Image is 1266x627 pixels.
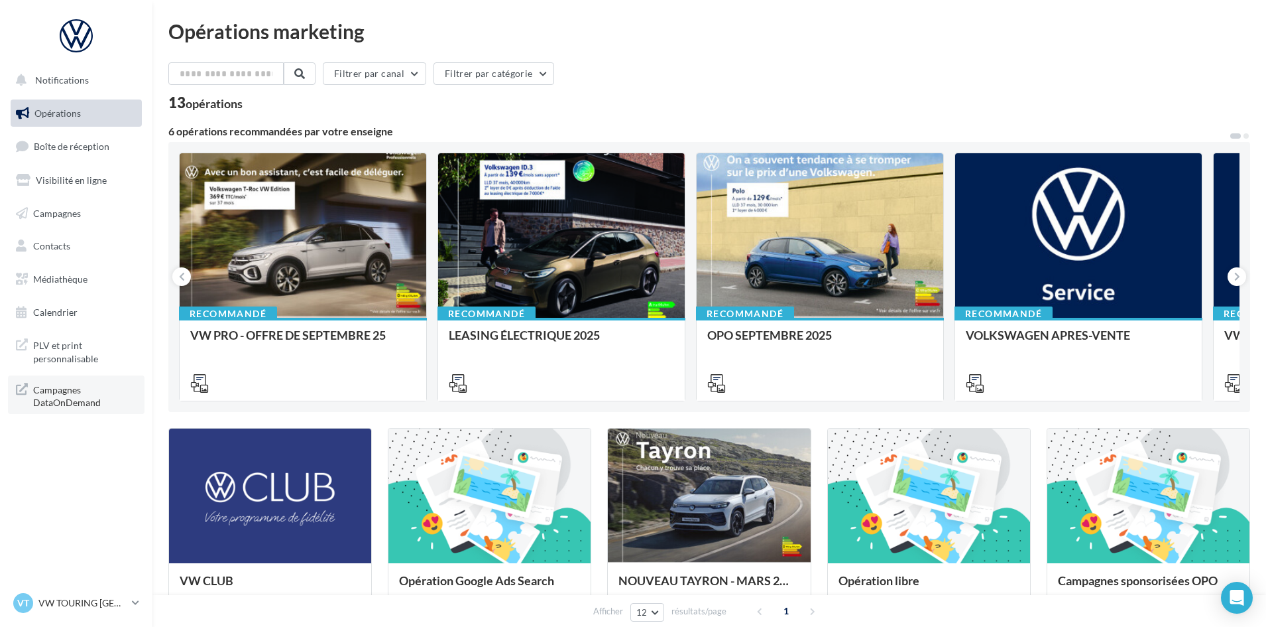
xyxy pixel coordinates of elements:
span: résultats/page [671,605,726,618]
div: LEASING ÉLECTRIQUE 2025 [449,328,674,355]
a: Campagnes DataOnDemand [8,376,144,415]
a: Campagnes [8,200,144,228]
button: Filtrer par canal [323,62,426,85]
span: Notifications [35,74,89,86]
div: VW CLUB [180,574,361,600]
div: Opération libre [838,574,1019,600]
div: Opérations marketing [168,21,1250,41]
span: Afficher [593,605,623,618]
a: Contacts [8,232,144,260]
span: Campagnes DataOnDemand [33,381,137,409]
a: PLV et print personnalisable [8,331,144,370]
div: NOUVEAU TAYRON - MARS 2025 [618,574,799,600]
div: VOLKSWAGEN APRES-VENTE [966,328,1191,355]
div: Open Intercom Messenger [1221,582,1253,614]
a: Médiathèque [8,265,144,293]
div: Opération Google Ads Search [399,574,580,600]
a: Opérations [8,100,144,127]
div: 6 opérations recommandées par votre enseigne [168,126,1229,137]
a: Boîte de réception [8,132,144,161]
span: 1 [776,600,797,622]
a: VT VW TOURING [GEOGRAPHIC_DATA] [11,591,142,616]
span: Calendrier [33,307,78,318]
a: Calendrier [8,299,144,326]
span: 12 [636,607,648,618]
span: Visibilité en ligne [36,174,107,186]
div: Recommandé [437,307,536,321]
div: OPO SEPTEMBRE 2025 [707,328,933,355]
span: Contacts [33,240,70,251]
span: Campagnes [33,207,81,218]
button: 12 [630,603,664,622]
span: Opérations [34,107,81,119]
div: Recommandé [179,307,277,321]
span: VT [17,596,29,610]
span: Médiathèque [33,273,87,285]
button: Filtrer par catégorie [433,62,554,85]
span: PLV et print personnalisable [33,336,137,365]
div: 13 [168,96,243,110]
div: VW PRO - OFFRE DE SEPTEMBRE 25 [190,328,416,355]
div: opérations [186,98,243,109]
p: VW TOURING [GEOGRAPHIC_DATA] [38,596,127,610]
div: Recommandé [954,307,1053,321]
span: Boîte de réception [34,141,109,152]
button: Notifications [8,66,139,94]
div: Campagnes sponsorisées OPO [1058,574,1239,600]
a: Visibilité en ligne [8,167,144,194]
div: Recommandé [696,307,794,321]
